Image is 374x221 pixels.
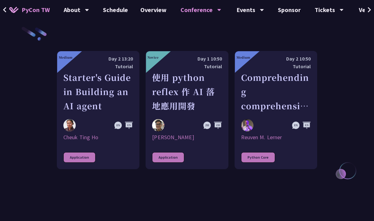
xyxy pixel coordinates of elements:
div: Python Core [241,152,275,163]
div: Reuven M. Lerner [241,134,311,141]
div: Day 1 10:50 [152,55,222,63]
div: Tutorial [241,63,311,70]
a: PyCon TW [3,2,56,18]
div: Comprehending comprehensions [241,70,311,113]
div: Tutorial [152,63,222,70]
div: [PERSON_NAME] [152,134,222,141]
img: Reuven M. Lerner [241,119,253,133]
div: Application [152,152,184,163]
div: Novice [147,55,159,60]
div: Starter's Guide in Building an AI agent [63,70,133,113]
div: Day 2 10:50 [241,55,311,63]
a: Medium Day 2 13:20 Tutorial Starter's Guide in Building an AI agent Cheuk Ting Ho Cheuk Ting Ho A... [57,51,139,169]
img: Milo Chen [152,119,164,131]
img: Cheuk Ting Ho [63,119,76,131]
a: Novice Day 1 10:50 Tutorial 使用 python reflex 作 AI 落地應用開發 Milo Chen [PERSON_NAME] Application [146,51,228,169]
a: Medium Day 2 10:50 Tutorial Comprehending comprehensions Reuven M. Lerner Reuven M. Lerner Python... [235,51,317,169]
img: Home icon of PyCon TW 2025 [9,7,19,13]
span: PyCon TW [22,5,50,15]
div: Day 2 13:20 [63,55,133,63]
div: Medium [59,55,72,60]
div: Application [63,152,96,163]
div: Medium [236,55,250,60]
div: Tutorial [63,63,133,70]
div: Cheuk Ting Ho [63,134,133,141]
div: 使用 python reflex 作 AI 落地應用開發 [152,70,222,113]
